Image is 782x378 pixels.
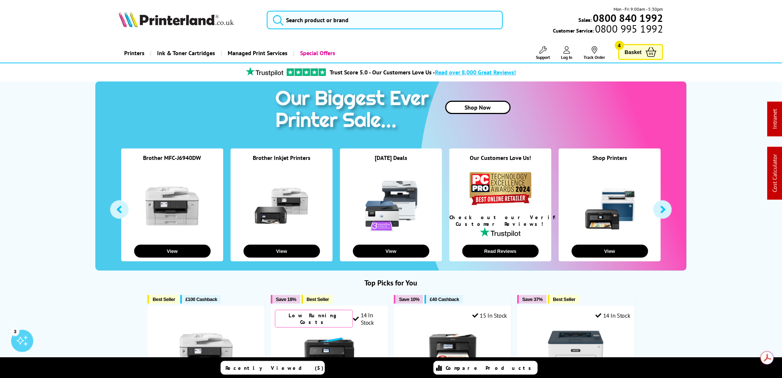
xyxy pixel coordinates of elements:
[353,245,429,258] button: View
[614,6,663,13] span: Mon - Fri 9:00am - 5:30pm
[153,297,175,302] span: Best Seller
[271,295,300,304] button: Save 18%
[275,310,353,328] div: Low Running Costs
[517,295,547,304] button: Save 37%
[394,295,423,304] button: Save 10%
[553,25,663,34] span: Customer Service:
[225,365,324,371] span: Recently Viewed (5)
[242,67,287,76] img: trustpilot rating
[11,327,19,335] div: 3
[221,44,293,63] a: Managed Print Services
[157,44,215,63] span: Ink & Toner Cartridges
[186,297,217,302] span: £100 Cashback
[244,245,320,258] button: View
[561,46,573,60] a: Log In
[272,81,436,140] img: printer sale
[592,14,663,21] a: 0800 840 1992
[523,297,543,302] span: Save 37%
[579,16,592,23] span: Sales:
[143,154,201,161] a: Brother MFC-J6940DW
[287,68,326,76] img: trustpilot rating
[425,295,463,304] button: £40 Cashback
[147,295,179,304] button: Best Seller
[445,101,511,114] a: Shop Now
[330,68,516,76] a: Trust Score 5.0 - Our Customers Love Us -Read over 8,000 Great Reviews!
[399,297,419,302] span: Save 10%
[134,245,211,258] button: View
[449,214,551,227] div: Check out our Verified Customer Reviews!
[119,44,150,63] a: Printers
[449,154,551,171] div: Our Customers Love Us!
[307,297,329,302] span: Best Seller
[302,295,333,304] button: Best Seller
[430,297,459,302] span: £40 Cashback
[435,68,516,76] span: Read over 8,000 Great Reviews!
[561,54,573,60] span: Log In
[618,44,663,60] a: Basket 4
[293,44,341,63] a: Special Offers
[771,154,779,193] a: Cost Calculator
[594,25,663,32] span: 0800 995 1992
[559,154,661,171] div: Shop Printers
[615,41,624,50] span: 4
[584,46,605,60] a: Track Order
[771,109,779,129] a: Intranet
[536,54,550,60] span: Support
[180,295,221,304] button: £100 Cashback
[253,154,310,161] a: Brother Inkjet Printers
[625,47,642,57] span: Basket
[536,46,550,60] a: Support
[593,11,663,25] b: 0800 840 1992
[276,297,296,302] span: Save 18%
[150,44,221,63] a: Ink & Toner Cartridges
[221,361,325,375] a: Recently Viewed (5)
[553,297,576,302] span: Best Seller
[596,312,630,319] div: 14 In Stock
[472,312,507,319] div: 15 In Stock
[548,295,579,304] button: Best Seller
[446,365,535,371] span: Compare Products
[267,11,503,29] input: Search product or brand
[433,361,538,375] a: Compare Products
[119,11,257,29] a: Printerland Logo
[119,11,234,27] img: Printerland Logo
[340,154,442,171] div: [DATE] Deals
[353,311,384,326] div: 14 In Stock
[462,245,539,258] button: Read Reviews
[572,245,648,258] button: View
